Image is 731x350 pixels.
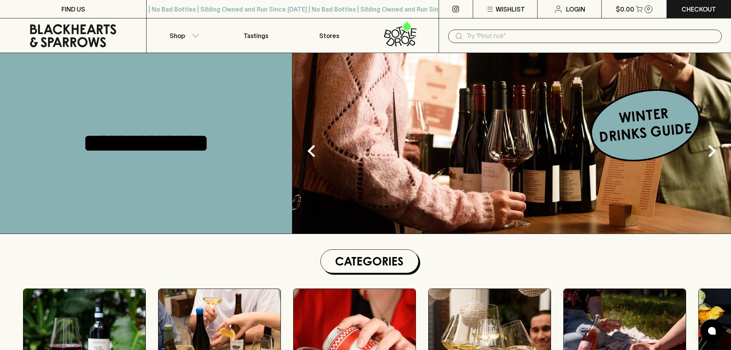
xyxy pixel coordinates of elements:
button: Next [696,136,727,166]
a: Stores [293,18,366,53]
a: Tastings [219,18,292,53]
p: $0.00 [616,5,634,14]
p: Checkout [681,5,716,14]
img: optimise [292,53,731,234]
p: Tastings [244,31,268,40]
button: Shop [147,18,219,53]
p: 0 [647,7,650,11]
p: Wishlist [496,5,525,14]
p: Shop [170,31,185,40]
img: bubble-icon [708,327,716,335]
p: Login [566,5,585,14]
input: Try "Pinot noir" [467,30,716,42]
h1: Categories [324,253,415,270]
button: Previous [296,136,327,166]
p: Stores [319,31,339,40]
p: FIND US [61,5,85,14]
